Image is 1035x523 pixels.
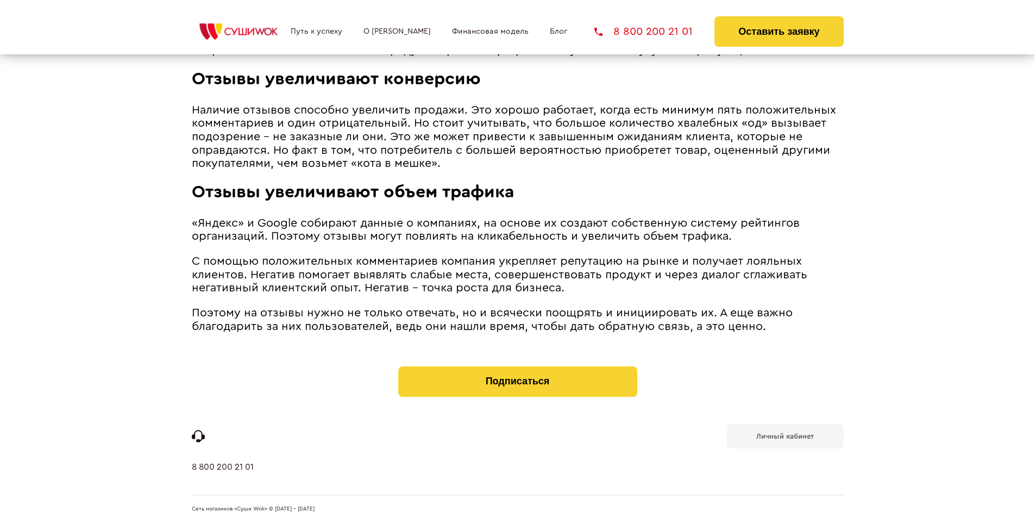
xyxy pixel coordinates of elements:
[452,27,529,36] a: Финансовая модель
[363,27,431,36] a: О [PERSON_NAME]
[192,307,793,332] span: Поэтому на отзывы нужно не только отвечать, но и всячески поощрять и инициировать их. А еще важно...
[192,506,315,513] span: Сеть магазинов «Суши Wok» © [DATE] - [DATE]
[192,256,807,294] span: С помощью положительных комментариев компания укрепляет репутацию на рынке и получает лояльных кл...
[398,366,637,397] button: Подписаться
[192,70,481,88] span: Отзывы увеличивают конверсию
[192,183,514,201] span: Отзывы увеличивают объем трафика
[726,424,844,449] a: Личный кабинет
[594,26,693,37] a: 8 800 200 21 01
[291,27,342,36] a: Путь к успеху
[714,16,843,47] button: Оставить заявку
[613,26,693,37] span: 8 800 200 21 01
[550,27,567,36] a: Блог
[192,104,836,169] span: Наличие отзывов способно увеличить продажи. Это хорошо работает, когда есть минимум пять положите...
[756,433,814,440] b: Личный кабинет
[192,462,254,495] a: 8 800 200 21 01
[192,217,800,242] span: «Яндекс» и Google собирают данные о компаниях, на основе их создают собственную систему рейтингов...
